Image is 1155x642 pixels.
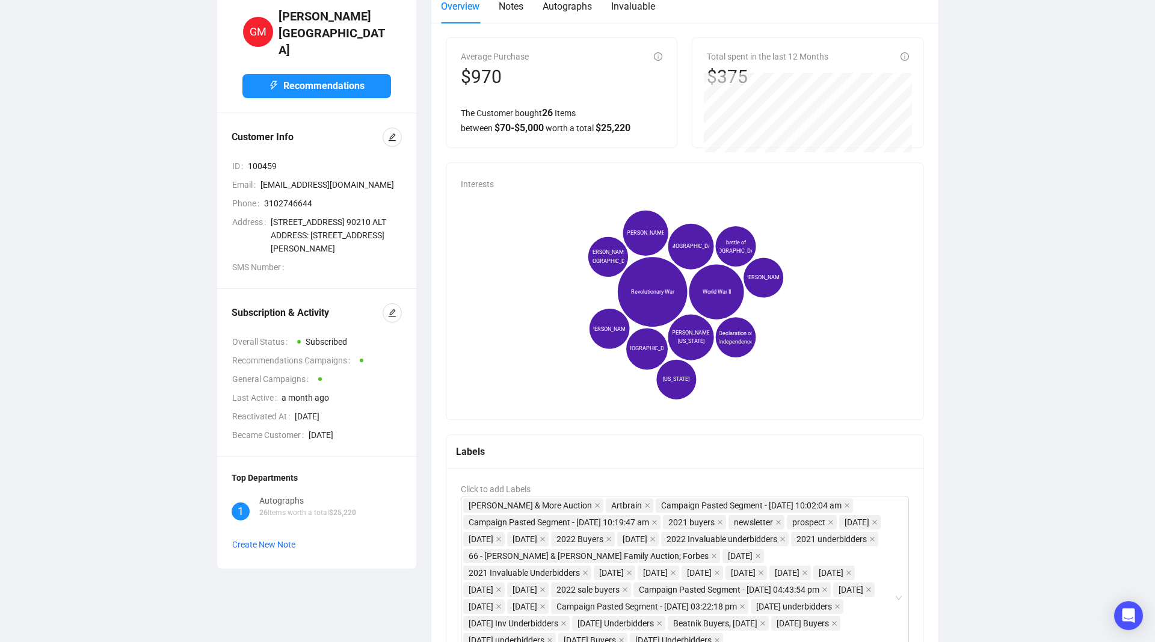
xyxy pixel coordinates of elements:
div: Autographs [259,494,356,507]
span: close [872,519,878,525]
span: Autographs [543,1,592,12]
span: 2022 Buyers [551,532,615,546]
span: Beatnik Buyers, May 31, 2023 [668,616,769,631]
span: [DATE] [513,532,537,546]
span: Last Active [232,391,282,404]
span: 2021 Invaluable Underbidders [463,566,591,580]
span: [DATE] [469,600,493,613]
div: Customer Info [232,130,383,144]
span: 2022 Invaluable underbidders [667,532,777,546]
span: [DEMOGRAPHIC_DATA] [663,242,719,251]
span: Subscribed [306,337,347,347]
span: close [496,536,502,542]
span: 2021 Invaluable Underbidders [469,566,580,579]
span: November 10 [507,532,549,546]
span: $ 25,220 [596,122,630,134]
span: [DATE] [513,600,537,613]
span: World War II [703,288,731,296]
span: 26 [259,508,268,517]
span: 2021 buyers [663,515,726,529]
span: [DATE] [469,532,493,546]
div: Open Intercom Messenger [1114,601,1143,630]
span: Invaluable [611,1,655,12]
span: close [869,536,875,542]
span: Total spent in the last 12 Months [707,52,828,61]
div: Labels [456,444,914,459]
span: close [626,570,632,576]
span: close [822,587,828,593]
span: Recommendations [283,78,365,93]
p: Items worth a total [259,507,356,519]
span: May 4 [594,566,635,580]
span: GM [250,23,266,40]
span: close [711,553,717,559]
span: Campaign Pasted Segment - [DATE] 10:02:04 am [661,499,842,512]
span: info-circle [654,52,662,61]
span: close [650,536,656,542]
span: Interests [461,179,494,189]
span: close [802,570,808,576]
span: [DATE] [728,549,753,563]
span: SMS Number [232,261,289,274]
div: $970 [461,66,529,88]
span: thunderbolt [269,81,279,90]
span: close [760,620,766,626]
span: [US_STATE] [663,375,689,384]
span: close [496,587,502,593]
span: edit [388,309,396,317]
span: August 25 [769,566,811,580]
span: [PERSON_NAME][US_STATE] [671,329,711,346]
span: [DATE] Buyers [777,617,829,630]
span: Artbrain [611,499,642,512]
span: [DATE] [309,428,402,442]
h4: [PERSON_NAME] [GEOGRAPHIC_DATA] [279,8,391,58]
span: close [755,553,761,559]
span: [PERSON_NAME] [590,324,630,333]
span: Recommendations Campaigns [232,354,355,367]
span: Average Purchase [461,52,529,61]
span: January 6 [463,532,505,546]
span: close [831,620,837,626]
span: $ 25,220 [329,508,356,517]
span: ID [232,159,248,173]
span: Overview [441,1,479,12]
span: [DATE] Inv Underbidders [469,617,558,630]
span: August 17 [833,582,875,597]
span: close [714,570,720,576]
span: Beatnik Buyers, [DATE] [673,617,757,630]
span: [DATE] [599,566,624,579]
span: 2022 Buyers [556,532,603,546]
span: November 2 [839,515,881,529]
span: close [606,536,612,542]
span: February 1, 2023 underbidders [751,599,843,614]
div: The Customer bought Items between worth a total [461,105,662,135]
span: September 28 [463,599,505,614]
span: close [866,587,872,593]
span: [DATE] [819,566,843,579]
span: 2022 sale buyers [556,583,620,596]
span: Kerouac & More Auction [463,498,603,513]
span: newsletter [734,516,773,529]
span: Artbrain [606,498,653,513]
span: Phone [232,197,264,210]
span: $ 70 - $ 5,000 [494,122,544,134]
span: Click to add Labels [461,484,531,494]
span: Campaign Pasted Segment - 28 Apr 2020 10:02:04 am [656,498,853,513]
span: Declaration of Independence [719,329,753,346]
span: 66 - [PERSON_NAME] & [PERSON_NAME] Family Auction; Forbes [469,549,709,563]
span: [PERSON_NAME] & More Auction [469,499,592,512]
span: close [651,519,658,525]
span: August 26 [638,566,679,580]
span: edit [388,133,396,141]
span: [DATE] [731,566,756,579]
span: Revolutionary War [631,288,674,296]
span: [EMAIL_ADDRESS][DOMAIN_NAME] [260,178,402,191]
span: [DATE] [775,566,799,579]
span: battle of [GEOGRAPHIC_DATA] [710,238,762,255]
span: February 16 [725,566,767,580]
span: Reactivated At [232,410,295,423]
span: [DATE] [839,583,863,596]
span: close [644,502,650,508]
span: May 31, 2023 Buyers [771,616,840,631]
span: Campaign Pasted Segment - [DATE] 04:43:54 pm [639,583,819,596]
